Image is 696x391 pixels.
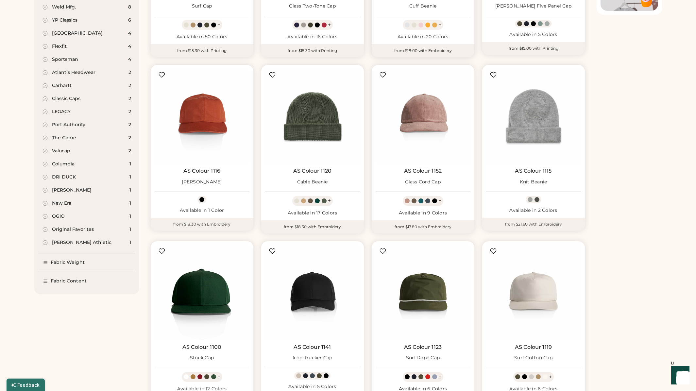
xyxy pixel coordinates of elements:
[486,69,581,164] img: AS Colour 1115 Knit Beanie
[328,21,331,28] div: +
[515,344,552,350] a: AS Colour 1119
[128,69,131,76] div: 2
[520,179,547,185] div: Knit Beanie
[293,355,332,361] div: Icon Trucker Cap
[52,82,72,89] div: Carhartt
[372,44,474,57] div: from $18.00 with Embroidery
[294,344,331,350] a: AS Colour 1141
[183,168,220,174] a: AS Colour 1116
[52,200,71,207] div: New Era
[128,17,131,24] div: 6
[376,34,470,40] div: Available in 20 Colors
[52,135,76,141] div: The Game
[52,69,95,76] div: Atlantis Headwear
[151,44,253,57] div: from $15.30 with Printing
[376,69,470,164] img: AS Colour 1152 Class Cord Cap
[129,187,131,194] div: 1
[486,31,581,38] div: Available in 5 Colors
[289,3,336,9] div: Class Two-Tone Cap
[52,17,77,24] div: YP Classics
[405,179,441,185] div: Class Cord Cap
[261,44,364,57] div: from $15.30 with Printing
[406,355,440,361] div: Surf Rope Cap
[404,168,442,174] a: AS Colour 1152
[372,220,474,233] div: from $17.80 with Embroidery
[495,3,571,9] div: [PERSON_NAME] Five Panel Cap
[155,69,249,164] img: AS Colour 1116 James Cap
[376,210,470,216] div: Available in 9 Colors
[129,174,131,180] div: 1
[52,174,76,180] div: DRI DUCK
[261,220,364,233] div: from $18.30 with Embroidery
[265,69,360,164] img: AS Colour 1120 Cable Beanie
[438,373,441,381] div: +
[129,239,131,246] div: 1
[192,3,212,9] div: Surf Cap
[128,148,131,154] div: 2
[265,245,360,340] img: AS Colour 1141 Icon Trucker Cap
[52,122,85,128] div: Port Authority
[328,197,331,204] div: +
[51,278,87,284] div: Fabric Content
[128,122,131,128] div: 2
[404,344,442,350] a: AS Colour 1123
[128,43,131,50] div: 4
[52,4,76,10] div: Weld Mfg.
[52,239,111,246] div: [PERSON_NAME] Athletic
[129,213,131,220] div: 1
[52,43,67,50] div: Flexfit
[52,187,92,194] div: [PERSON_NAME]
[665,362,693,390] iframe: Front Chat
[155,245,249,340] img: AS Colour 1100 Stock Cap
[217,373,220,381] div: +
[129,226,131,233] div: 1
[52,95,80,102] div: Classic Caps
[409,3,437,9] div: Cuff Beanie
[438,197,441,204] div: +
[128,30,131,37] div: 4
[293,168,331,174] a: AS Colour 1120
[129,161,131,167] div: 1
[52,226,94,233] div: Original Favorites
[52,161,75,167] div: Columbia
[515,168,552,174] a: AS Colour 1115
[297,179,328,185] div: Cable Beanie
[438,21,441,28] div: +
[182,344,221,350] a: AS Colour 1100
[128,95,131,102] div: 2
[482,42,585,55] div: from $15.00 with Printing
[128,82,131,89] div: 2
[549,373,552,381] div: +
[128,4,131,10] div: 8
[128,135,131,141] div: 2
[217,21,220,28] div: +
[155,207,249,214] div: Available in 1 Color
[128,109,131,115] div: 2
[486,245,581,340] img: AS Colour 1119 Surf Cotton Cap
[376,245,470,340] img: AS Colour 1123 Surf Rope Cap
[128,56,131,63] div: 4
[52,148,70,154] div: Valucap
[265,383,360,390] div: Available in 5 Colors
[129,200,131,207] div: 1
[190,355,214,361] div: Stock Cap
[265,210,360,216] div: Available in 17 Colors
[52,213,65,220] div: OGIO
[52,109,71,115] div: LEGACY
[155,34,249,40] div: Available in 50 Colors
[265,34,360,40] div: Available in 16 Colors
[514,355,552,361] div: Surf Cotton Cap
[52,56,78,63] div: Sportsman
[51,259,85,266] div: Fabric Weight
[482,218,585,231] div: from $21.60 with Embroidery
[182,179,222,185] div: [PERSON_NAME]
[486,207,581,214] div: Available in 2 Colors
[151,218,253,231] div: from $18.30 with Embroidery
[52,30,103,37] div: [GEOGRAPHIC_DATA]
